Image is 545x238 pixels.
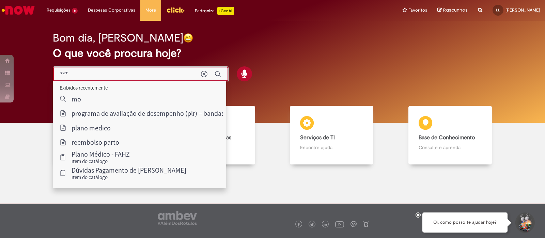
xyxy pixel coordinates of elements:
[88,7,135,14] span: Despesas Corporativas
[419,144,482,151] p: Consulte e aprenda
[1,3,36,17] img: ServiceNow
[351,221,357,227] img: logo_footer_workplace.png
[272,106,391,165] a: Serviços de TI Encontre ajuda
[36,106,154,165] a: Tirar dúvidas Tirar dúvidas com Lupi Assist e Gen Ai
[310,223,314,226] img: logo_footer_twitter.png
[300,134,335,141] b: Serviços de TI
[335,220,344,228] img: logo_footer_youtube.png
[297,223,300,226] img: logo_footer_facebook.png
[363,221,369,227] img: logo_footer_naosei.png
[514,212,535,233] button: Iniciar Conversa de Suporte
[183,33,193,43] img: happy-face.png
[443,7,468,13] span: Rascunhos
[496,8,500,12] span: LL
[324,223,327,227] img: logo_footer_linkedin.png
[166,5,185,15] img: click_logo_yellow_360x200.png
[53,47,492,59] h2: O que você procura hoje?
[408,7,427,14] span: Favoritos
[158,211,197,225] img: logo_footer_ambev_rotulo_gray.png
[419,134,475,141] b: Base de Conhecimento
[422,212,508,233] div: Oi, como posso te ajudar hoje?
[505,7,540,13] span: [PERSON_NAME]
[53,32,183,44] h2: Bom dia, [PERSON_NAME]
[391,106,510,165] a: Base de Conhecimento Consulte e aprenda
[300,144,363,151] p: Encontre ajuda
[217,7,234,15] p: +GenAi
[195,7,234,15] div: Padroniza
[182,134,231,141] b: Catálogo de Ofertas
[145,7,156,14] span: More
[437,7,468,14] a: Rascunhos
[72,8,78,14] span: 6
[47,7,71,14] span: Requisições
